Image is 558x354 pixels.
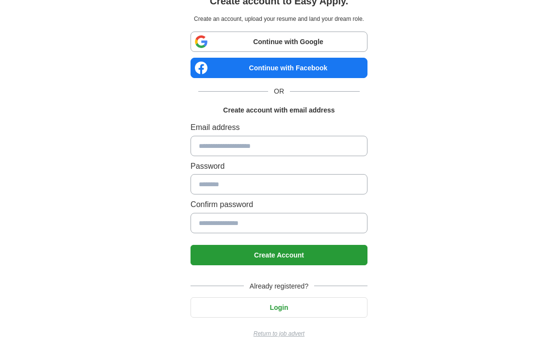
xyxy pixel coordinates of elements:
button: Create Account [191,245,367,265]
label: Confirm password [191,198,367,211]
a: Continue with Facebook [191,58,367,78]
a: Continue with Google [191,32,367,52]
label: Email address [191,121,367,134]
span: Already registered? [244,281,314,291]
p: Create an account, upload your resume and land your dream role. [192,15,366,24]
a: Login [191,304,367,311]
h1: Create account with email address [223,105,335,115]
label: Password [191,160,367,173]
a: Return to job advert [191,329,367,338]
button: Login [191,297,367,318]
span: OR [268,86,290,97]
